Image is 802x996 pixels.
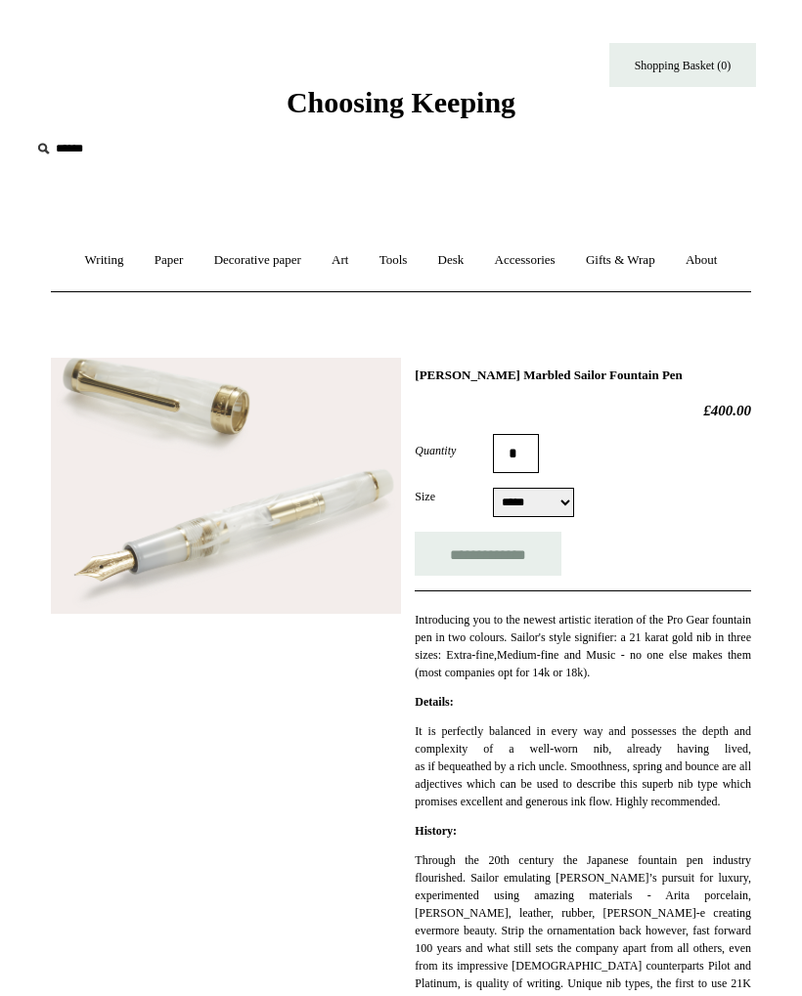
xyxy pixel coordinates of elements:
a: Paper [141,235,198,286]
p: It is perfectly balanced in every way and possesses the depth and complexity of a well-worn nib, ... [415,722,751,810]
a: Writing [71,235,138,286]
a: Decorative paper [200,235,315,286]
label: Size [415,488,493,505]
span: Choosing Keeping [287,86,515,118]
a: Shopping Basket (0) [609,43,756,87]
img: Pearl White Marbled Sailor Fountain Pen [51,358,401,615]
h2: £400.00 [415,402,751,419]
a: Tools [366,235,422,286]
a: Accessories [481,235,569,286]
strong: History: [415,824,457,838]
p: Introducing you to the newest artistic iteration of the Pro Gear fountain pen in two colours. Sai... [415,611,751,681]
a: Desk [424,235,478,286]
strong: Details: [415,695,453,709]
a: Choosing Keeping [287,102,515,115]
label: Quantity [415,442,493,459]
h1: [PERSON_NAME] Marbled Sailor Fountain Pen [415,368,751,383]
a: Gifts & Wrap [572,235,669,286]
a: Art [318,235,362,286]
a: About [672,235,732,286]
